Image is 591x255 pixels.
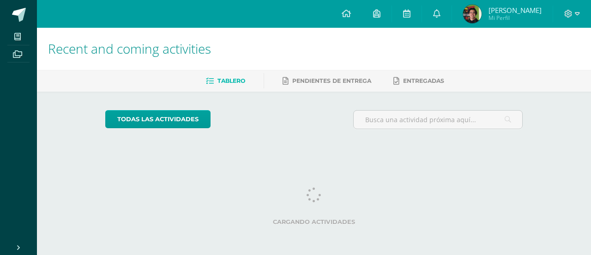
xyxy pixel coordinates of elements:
a: todas las Actividades [105,110,211,128]
a: Tablero [206,74,245,88]
label: Cargando actividades [105,218,523,225]
a: Pendientes de entrega [283,74,371,88]
span: [PERSON_NAME] [488,6,542,15]
img: b1b5c3d4f8297bb08657cb46f4e7b43e.png [463,5,482,23]
span: Tablero [217,77,245,84]
span: Pendientes de entrega [292,77,371,84]
span: Recent and coming activities [48,40,211,57]
input: Busca una actividad próxima aquí... [354,111,523,129]
a: Entregadas [393,74,444,88]
span: Mi Perfil [488,14,542,22]
span: Entregadas [403,77,444,84]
